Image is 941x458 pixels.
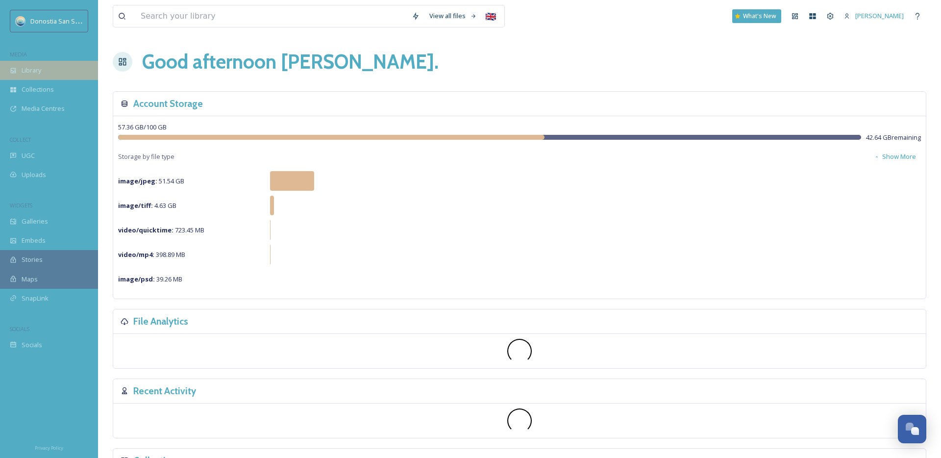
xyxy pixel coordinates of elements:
[142,47,439,76] h1: Good afternoon [PERSON_NAME] .
[866,133,921,142] span: 42.64 GB remaining
[118,226,173,234] strong: video/quicktime :
[118,275,182,283] span: 39.26 MB
[118,275,155,283] strong: image/psd :
[22,236,46,245] span: Embeds
[35,441,63,453] a: Privacy Policy
[424,6,482,25] a: View all files
[22,151,35,160] span: UGC
[22,104,65,113] span: Media Centres
[22,217,48,226] span: Galleries
[22,255,43,264] span: Stories
[22,66,41,75] span: Library
[22,340,42,350] span: Socials
[118,250,154,259] strong: video/mp4 :
[10,325,29,332] span: SOCIALS
[869,147,921,166] button: Show More
[22,85,54,94] span: Collections
[16,16,25,26] img: images.jpeg
[732,9,781,23] a: What's New
[10,202,32,209] span: WIDGETS
[118,201,176,210] span: 4.63 GB
[118,177,157,185] strong: image/jpeg :
[118,226,204,234] span: 723.45 MB
[855,11,904,20] span: [PERSON_NAME]
[22,170,46,179] span: Uploads
[133,384,196,398] h3: Recent Activity
[118,177,184,185] span: 51.54 GB
[30,16,129,25] span: Donostia San Sebastián Turismoa
[118,250,185,259] span: 398.89 MB
[118,152,174,161] span: Storage by file type
[898,415,926,443] button: Open Chat
[22,275,38,284] span: Maps
[482,7,499,25] div: 🇬🇧
[136,5,407,27] input: Search your library
[133,97,203,111] h3: Account Storage
[35,445,63,451] span: Privacy Policy
[118,201,153,210] strong: image/tiff :
[10,51,27,58] span: MEDIA
[839,6,909,25] a: [PERSON_NAME]
[10,136,31,143] span: COLLECT
[22,294,49,303] span: SnapLink
[118,123,167,131] span: 57.36 GB / 100 GB
[133,314,188,329] h3: File Analytics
